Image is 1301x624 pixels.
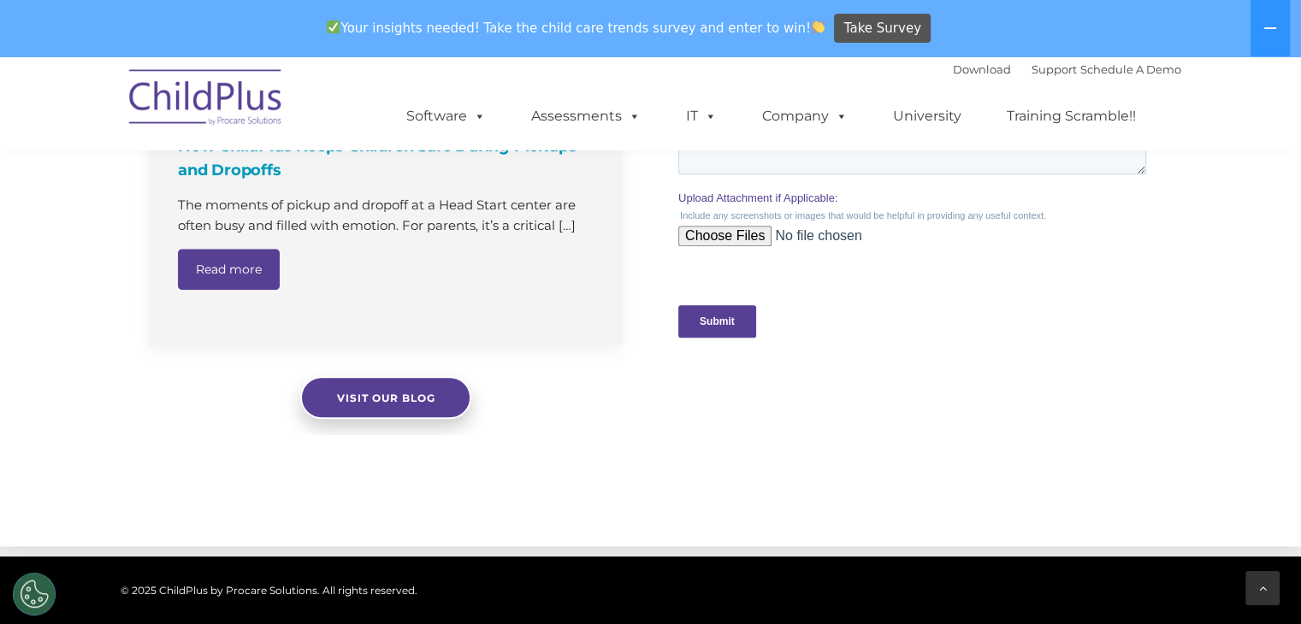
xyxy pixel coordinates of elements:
[320,11,832,44] span: Your insights needed! Take the child care trends survey and enter to win!
[1080,62,1181,76] a: Schedule A Demo
[121,584,417,597] span: © 2025 ChildPlus by Procare Solutions. All rights reserved.
[327,21,340,33] img: ✅
[953,62,1181,76] font: |
[238,113,290,126] span: Last name
[300,376,471,419] a: Visit our blog
[834,14,931,44] a: Take Survey
[1032,62,1077,76] a: Support
[844,14,921,44] span: Take Survey
[876,99,979,133] a: University
[990,99,1153,133] a: Training Scramble!!
[745,99,865,133] a: Company
[13,573,56,615] button: Cookies Settings
[669,99,734,133] a: IT
[178,134,597,182] h4: How ChildPlus Keeps Children Safe During Pickups and Dropoffs
[514,99,658,133] a: Assessments
[238,183,310,196] span: Phone number
[389,99,503,133] a: Software
[336,391,435,404] span: Visit our blog
[812,21,825,33] img: 👏
[121,57,292,143] img: ChildPlus by Procare Solutions
[178,249,280,290] a: Read more
[953,62,1011,76] a: Download
[178,195,597,236] p: The moments of pickup and dropoff at a Head Start center are often busy and filled with emotion. ...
